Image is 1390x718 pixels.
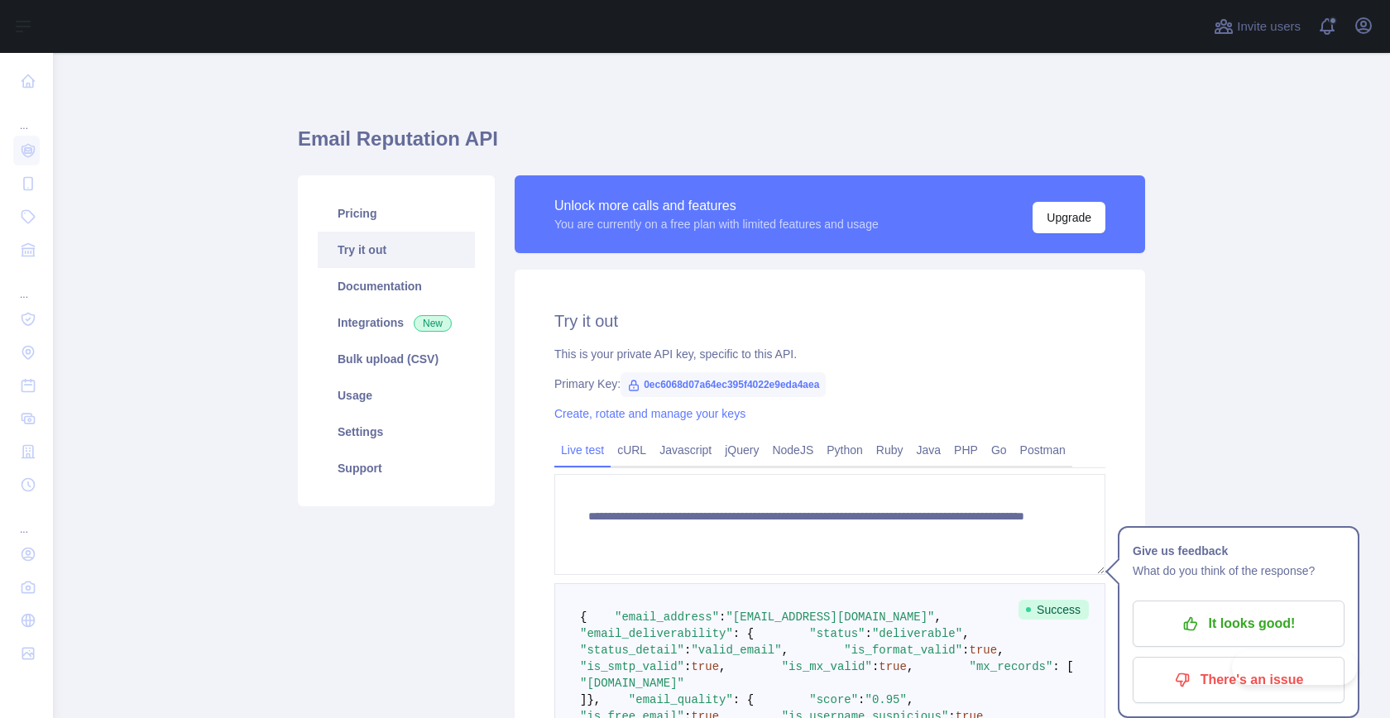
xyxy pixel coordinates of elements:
[809,627,865,640] span: "status"
[653,437,718,463] a: Javascript
[1133,561,1344,581] p: What do you think of the response?
[13,503,40,536] div: ...
[684,660,691,673] span: :
[554,437,611,463] a: Live test
[318,195,475,232] a: Pricing
[844,644,962,657] span: "is_format_valid"
[733,693,754,706] span: : {
[611,437,653,463] a: cURL
[691,660,719,673] span: true
[554,407,745,420] a: Create, rotate and manage your keys
[13,99,40,132] div: ...
[997,644,1004,657] span: ,
[907,693,913,706] span: ,
[1210,13,1304,40] button: Invite users
[318,377,475,414] a: Usage
[962,644,969,657] span: :
[318,304,475,341] a: Integrations New
[935,610,942,624] span: ,
[910,437,948,463] a: Java
[414,315,452,332] span: New
[718,437,765,463] a: jQuery
[1033,202,1105,233] button: Upgrade
[858,693,865,706] span: :
[962,627,969,640] span: ,
[318,232,475,268] a: Try it out
[1232,650,1357,685] iframe: Toggle Customer Support
[318,450,475,486] a: Support
[947,437,985,463] a: PHP
[733,627,754,640] span: : {
[318,341,475,377] a: Bulk upload (CSV)
[318,414,475,450] a: Settings
[298,126,1145,165] h1: Email Reputation API
[554,216,879,232] div: You are currently on a free plan with limited features and usage
[870,437,910,463] a: Ruby
[765,437,820,463] a: NodeJS
[719,610,726,624] span: :
[629,693,733,706] span: "email_quality"
[587,693,601,706] span: },
[580,660,684,673] span: "is_smtp_valid"
[1052,660,1073,673] span: : [
[554,309,1105,333] h2: Try it out
[809,693,858,706] span: "score"
[1014,437,1072,463] a: Postman
[782,660,872,673] span: "is_mx_valid"
[580,644,684,657] span: "status_detail"
[865,693,907,706] span: "0.95"
[865,627,872,640] span: :
[907,660,913,673] span: ,
[691,644,781,657] span: "valid_email"
[580,677,684,690] span: "[DOMAIN_NAME]"
[719,660,726,673] span: ,
[554,346,1105,362] div: This is your private API key, specific to this API.
[970,644,998,657] span: true
[782,644,788,657] span: ,
[554,376,1105,392] div: Primary Key:
[580,610,587,624] span: {
[1019,600,1089,620] span: Success
[615,610,719,624] span: "email_address"
[1133,541,1344,561] h1: Give us feedback
[726,610,934,624] span: "[EMAIL_ADDRESS][DOMAIN_NAME]"
[872,627,962,640] span: "deliverable"
[820,437,870,463] a: Python
[985,437,1014,463] a: Go
[1237,17,1301,36] span: Invite users
[872,660,879,673] span: :
[684,644,691,657] span: :
[580,627,733,640] span: "email_deliverability"
[318,268,475,304] a: Documentation
[13,268,40,301] div: ...
[580,693,587,706] span: ]
[879,660,907,673] span: true
[554,196,879,216] div: Unlock more calls and features
[621,372,826,397] span: 0ec6068d07a64ec395f4022e9eda4aea
[970,660,1053,673] span: "mx_records"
